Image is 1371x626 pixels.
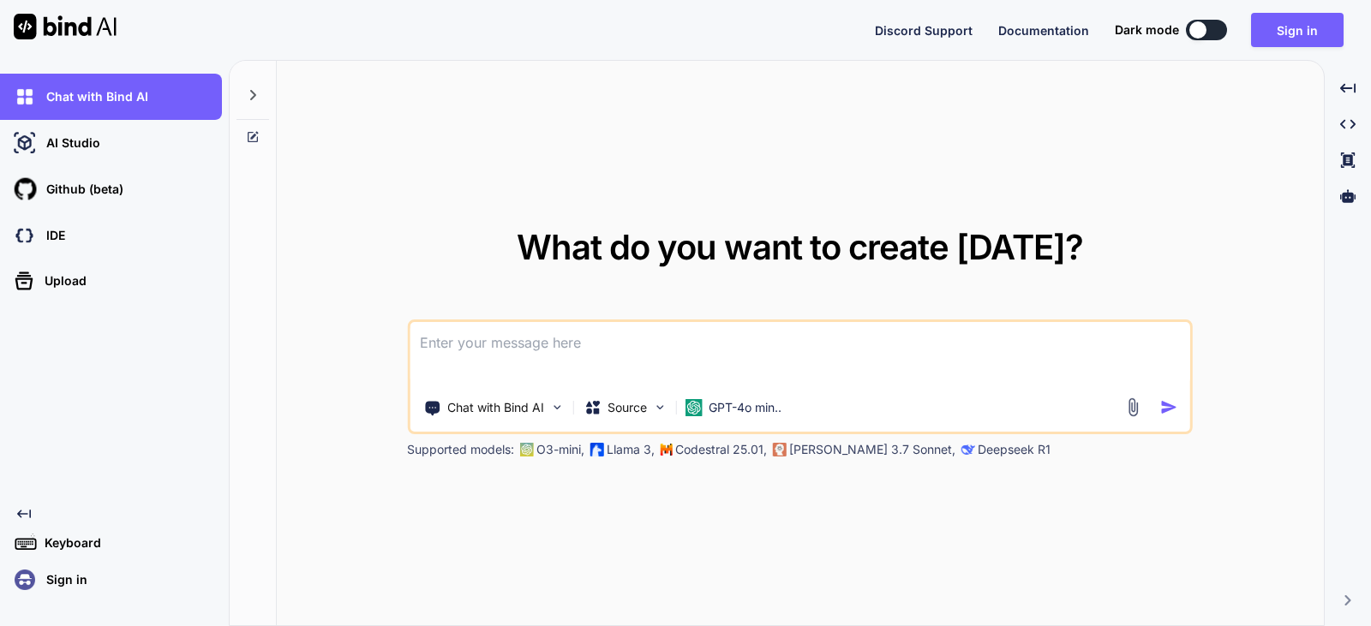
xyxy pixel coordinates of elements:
span: Documentation [998,23,1089,38]
p: Chat with Bind AI [39,88,148,105]
button: Sign in [1251,13,1344,47]
img: signin [10,565,39,594]
img: claude [772,443,786,456]
button: Documentation [998,21,1089,39]
p: Chat with Bind AI [447,399,544,416]
p: Sign in [39,571,87,588]
img: claude [961,443,974,456]
img: ai-studio [10,128,39,158]
img: icon [1160,398,1178,416]
span: Dark mode [1115,21,1179,39]
button: Discord Support [875,21,973,39]
img: Pick Tools [549,400,564,414]
p: Deepseek R1 [978,441,1051,458]
span: Discord Support [875,23,973,38]
p: Source [608,399,647,416]
img: Bind AI [14,14,117,39]
img: githubLight [10,175,39,204]
p: Supported models: [407,441,514,458]
span: What do you want to create [DATE]? [517,226,1083,268]
img: chat [10,82,39,111]
p: Llama 3, [607,441,655,458]
img: darkCloudIdeIcon [10,221,39,250]
img: attachment [1123,397,1143,417]
p: Keyboard [38,534,101,551]
img: Mistral-AI [660,444,672,456]
img: GPT-4o mini [685,399,702,416]
p: Upload [38,272,87,289]
p: IDE [39,227,65,244]
p: GPT-4o min.. [709,399,781,416]
p: [PERSON_NAME] 3.7 Sonnet, [789,441,955,458]
img: Pick Models [652,400,667,414]
p: Github (beta) [39,181,123,198]
img: GPT-4 [519,443,533,456]
p: AI Studio [39,134,100,152]
p: Codestral 25.01, [675,441,767,458]
img: Llama2 [590,443,603,456]
p: O3-mini, [536,441,584,458]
